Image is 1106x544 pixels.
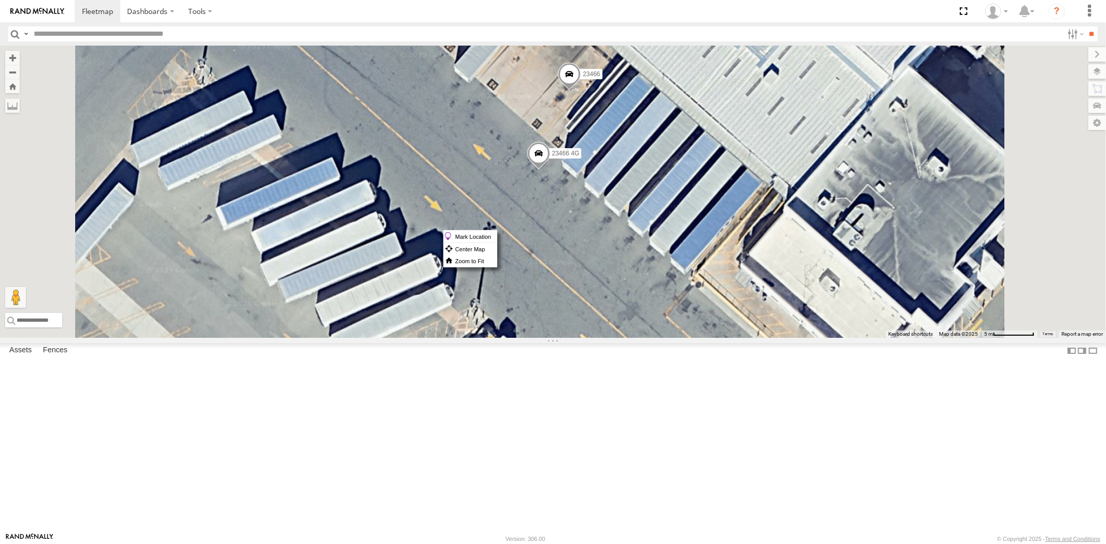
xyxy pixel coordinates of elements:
div: Version: 306.00 [506,536,545,542]
a: Report a map error [1061,331,1103,337]
span: 5 m [984,331,993,337]
label: Assets [4,343,37,358]
label: Dock Summary Table to the Right [1077,343,1087,358]
div: Sardor Khadjimedov [982,4,1012,19]
button: Zoom Home [5,79,20,93]
label: Zoom to Fit [444,255,497,267]
label: Fences [38,343,73,358]
img: rand-logo.svg [10,8,64,15]
span: 23466 4G [552,150,579,157]
a: Visit our Website [6,534,53,544]
label: Hide Summary Table [1088,343,1098,358]
label: Dock Summary Table to the Left [1067,343,1077,358]
a: Terms (opens in new tab) [1043,332,1054,336]
label: Center Map [444,243,497,255]
button: Map Scale: 5 m per 76 pixels [981,331,1038,338]
a: Terms and Conditions [1045,536,1100,542]
label: Search Filter Options [1063,26,1086,41]
div: © Copyright 2025 - [997,536,1100,542]
button: Zoom out [5,65,20,79]
i: ? [1048,3,1065,20]
span: Map data ©2025 [939,331,978,337]
label: Measure [5,98,20,113]
button: Keyboard shortcuts [888,331,933,338]
span: 23466 [583,70,600,78]
button: Zoom in [5,51,20,65]
button: Drag Pegman onto the map to open Street View [5,287,26,308]
label: Search Query [22,26,30,41]
label: Mark Location [444,231,497,242]
label: Map Settings [1088,116,1106,130]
